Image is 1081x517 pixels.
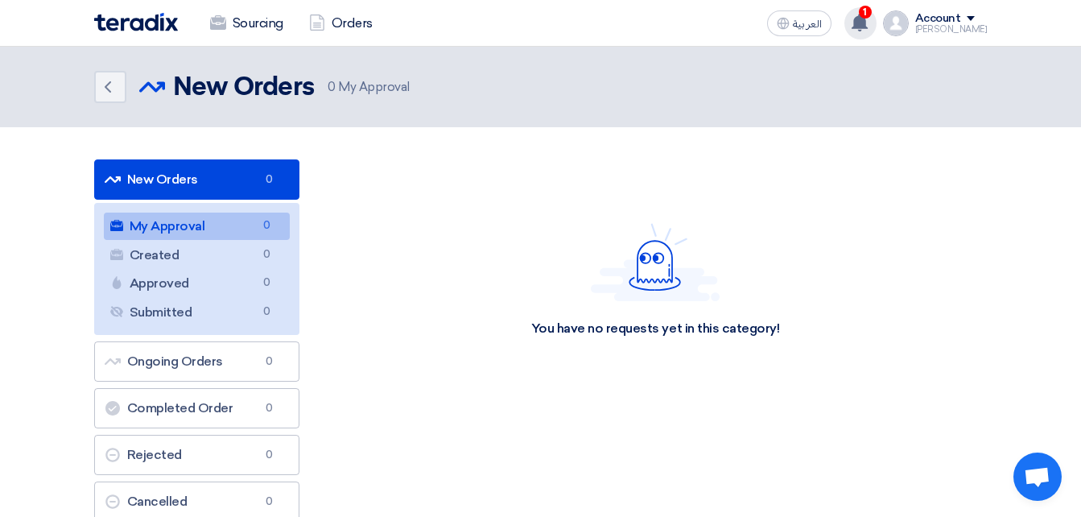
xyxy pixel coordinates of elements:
img: profile_test.png [883,10,909,36]
span: 0 [258,304,277,321]
a: My Approval [104,213,290,240]
a: Submitted [104,299,290,326]
div: Open chat [1013,453,1062,501]
a: Rejected0 [94,435,299,475]
img: Teradix logo [94,13,178,31]
span: العربية [793,19,822,30]
span: My Approval [328,78,410,97]
span: 0 [258,246,277,263]
button: العربية [767,10,831,36]
div: You have no requests yet in this category! [531,321,780,337]
span: 0 [260,447,279,463]
span: 1 [859,6,872,19]
span: 0 [258,275,277,292]
a: Ongoing Orders0 [94,341,299,382]
span: 0 [328,80,336,94]
a: Created [104,242,290,269]
a: Approved [104,270,290,297]
h2: New Orders [173,72,315,104]
div: Account [915,12,961,26]
img: Hello [591,223,720,301]
span: 0 [258,217,277,234]
a: New Orders0 [94,159,299,200]
span: 0 [260,354,279,370]
span: 0 [260,494,279,510]
a: Completed Order0 [94,388,299,428]
span: 0 [260,172,279,188]
span: 0 [260,400,279,416]
a: Orders [296,6,386,41]
div: [PERSON_NAME] [915,25,988,34]
a: Sourcing [197,6,296,41]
